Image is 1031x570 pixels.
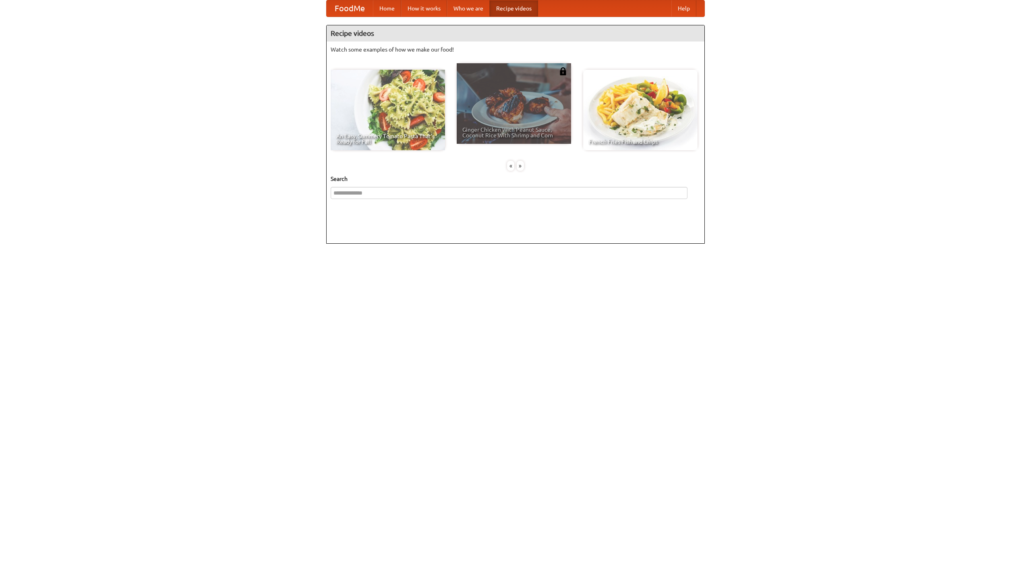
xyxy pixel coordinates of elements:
[327,25,704,41] h4: Recipe videos
[447,0,490,17] a: Who we are
[331,46,700,54] p: Watch some examples of how we make our food!
[507,161,514,171] div: «
[336,133,439,145] span: An Easy, Summery Tomato Pasta That's Ready for Fall
[671,0,696,17] a: Help
[401,0,447,17] a: How it works
[490,0,538,17] a: Recipe videos
[559,67,567,75] img: 483408.png
[517,161,524,171] div: »
[583,70,698,150] a: French Fries Fish and Chips
[331,175,700,183] h5: Search
[327,0,373,17] a: FoodMe
[589,139,692,145] span: French Fries Fish and Chips
[331,70,445,150] a: An Easy, Summery Tomato Pasta That's Ready for Fall
[373,0,401,17] a: Home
